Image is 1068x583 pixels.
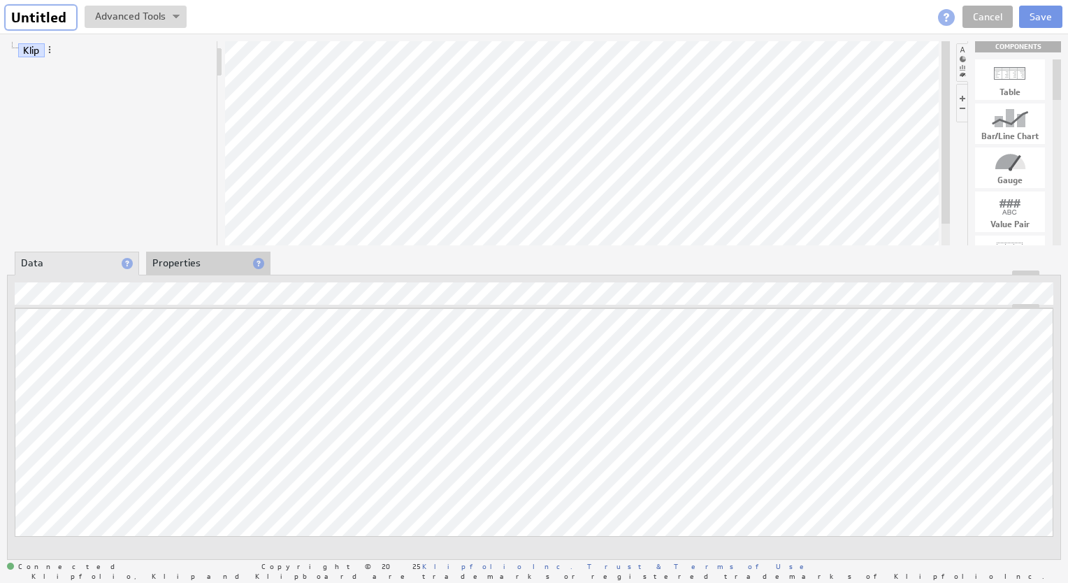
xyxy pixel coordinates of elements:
div: Table [975,88,1045,96]
a: Klipfolio Inc. [422,561,572,571]
a: Cancel [962,6,1013,28]
span: Klipfolio, Klip and Klipboard are trademarks or registered trademarks of Klipfolio Inc. [31,573,1044,580]
li: Hide or show the component palette [956,43,968,82]
img: button-savedrop.png [173,15,180,20]
input: Untitled [6,6,76,29]
a: Trust & Terms of Use [587,561,814,571]
div: Drag & drop components onto the workspace [975,41,1061,52]
div: Gauge [975,176,1045,185]
div: Value Pair [975,220,1045,229]
span: Copyright © 2025 [261,563,572,570]
li: Properties [146,252,270,275]
span: Connected: ID: dpnc-21 Online: true [7,563,123,571]
span: More actions [45,45,55,55]
li: Data [15,252,139,275]
a: Klip [18,43,45,57]
li: Hide or show the component controls palette [956,84,967,122]
div: Bar/Line Chart [975,132,1045,141]
button: Save [1019,6,1062,28]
